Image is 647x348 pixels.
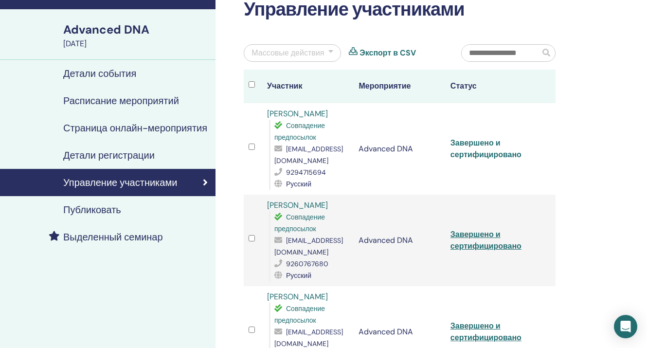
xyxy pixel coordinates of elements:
[63,38,210,50] div: [DATE]
[614,315,637,338] div: Open Intercom Messenger
[354,103,445,195] td: Advanced DNA
[274,304,325,325] span: Совпадение предпосылок
[450,138,521,160] a: Завершено и сертифицировано
[274,145,343,165] span: [EMAIL_ADDRESS][DOMAIN_NAME]
[274,213,325,233] span: Совпадение предпосылок
[57,21,216,50] a: Advanced DNA[DATE]
[267,292,328,302] a: [PERSON_NAME]
[286,168,326,177] span: 9294715694
[267,109,328,119] a: [PERSON_NAME]
[63,21,210,38] div: Advanced DNA
[63,204,121,216] h4: Публиковать
[63,177,177,188] h4: Управление участниками
[450,229,521,251] a: Завершено и сертифицировано
[446,70,537,103] th: Статус
[286,259,328,268] span: 9260767680
[63,149,155,161] h4: Детали регистрации
[63,68,136,79] h4: Детали события
[286,271,311,280] span: Русский
[359,47,416,59] a: Экспорт в CSV
[267,200,328,210] a: [PERSON_NAME]
[274,121,325,142] span: Совпадение предпосылок
[63,231,163,243] h4: Выделенный семинар
[354,70,445,103] th: Мероприятие
[286,180,311,188] span: Русский
[63,122,207,134] h4: Страница онлайн-мероприятия
[450,321,521,343] a: Завершено и сертифицировано
[274,236,343,256] span: [EMAIL_ADDRESS][DOMAIN_NAME]
[262,70,354,103] th: Участник
[252,47,324,59] div: Массовые действия
[63,95,179,107] h4: Расписание мероприятий
[354,195,445,286] td: Advanced DNA
[274,328,343,348] span: [EMAIL_ADDRESS][DOMAIN_NAME]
